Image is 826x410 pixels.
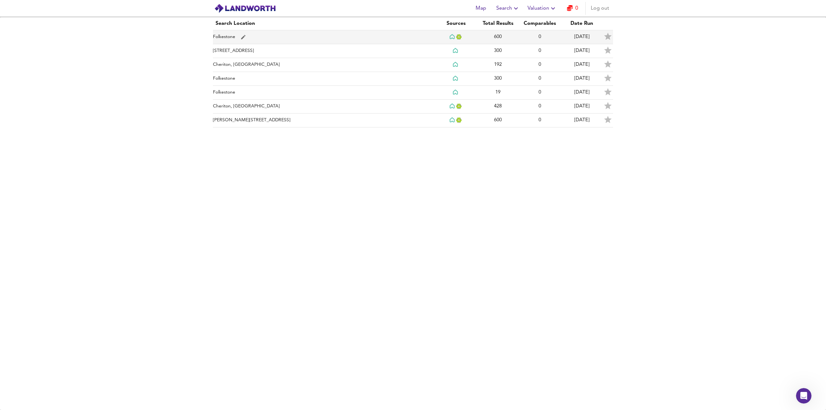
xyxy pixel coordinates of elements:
[456,117,463,123] img: Land Registry
[113,3,125,14] div: Close
[494,2,522,15] button: Search
[561,86,603,100] td: [DATE]
[453,75,459,82] img: Rightmove
[477,30,519,44] td: 600
[796,388,811,404] iframe: Intercom live chat
[567,4,578,13] a: 0
[561,44,603,58] td: [DATE]
[519,72,561,86] td: 0
[479,20,516,27] div: Total Results
[456,34,463,40] img: Land Registry
[477,58,519,72] td: 192
[5,25,124,59] div: Support Agent says…
[519,44,561,58] td: 0
[10,63,79,69] div: So how can I help you [DATE]?
[213,72,435,86] td: Folkestone
[561,114,603,127] td: [DATE]
[521,20,558,27] div: Comparables
[449,117,456,123] img: Rightmove
[588,2,612,15] button: Log out
[453,89,459,95] img: Rightmove
[563,20,600,27] div: Date Run
[473,4,489,13] span: Map
[213,100,435,114] td: Cheriton, [GEOGRAPHIC_DATA]
[453,48,459,54] img: Rightmove
[101,3,113,15] button: Home
[10,74,60,78] div: Support Agent • Just now
[4,3,16,15] button: go back
[213,30,435,44] td: Folkestone
[213,17,435,30] th: Search Location
[519,100,561,114] td: 0
[213,58,435,72] td: Cheriton, [GEOGRAPHIC_DATA]
[561,100,603,114] td: [DATE]
[449,103,456,109] img: Rightmove
[561,72,603,86] td: [DATE]
[438,20,474,27] div: Sources
[5,59,124,87] div: Support Agent says…
[477,114,519,127] td: 600
[519,58,561,72] td: 0
[31,6,68,11] h1: Support Agent
[519,114,561,127] td: 0
[496,4,520,13] span: Search
[453,62,459,68] img: Rightmove
[206,17,619,127] table: simple table
[10,29,101,54] div: Hi there! This is the Landworth Support Agent speaking. I’m here to answer your questions, but yo...
[5,59,84,73] div: So how can I help you [DATE]?Support Agent • Just now
[5,185,124,209] textarea: Ask a question…
[519,30,561,44] td: 0
[10,211,15,216] button: Emoji picker
[477,86,519,100] td: 19
[561,58,603,72] td: [DATE]
[477,44,519,58] td: 300
[18,4,29,14] img: Profile image for Support Agent
[561,30,603,44] td: [DATE]
[525,2,559,15] button: Valuation
[213,86,435,100] td: Folkestone
[591,4,609,13] span: Log out
[213,114,435,127] td: [PERSON_NAME][STREET_ADDRESS]
[528,4,557,13] span: Valuation
[5,25,106,58] div: Hi there! This is the Landworth Support Agent speaking. I’m here to answer your questions, but yo...
[477,100,519,114] td: 428
[477,72,519,86] td: 300
[213,44,435,58] td: [STREET_ADDRESS]
[562,2,583,15] button: 0
[456,104,463,109] img: Land Registry
[449,34,456,40] img: Rightmove
[519,86,561,100] td: 0
[470,2,491,15] button: Map
[214,4,276,13] img: logo
[111,209,121,219] button: Send a message…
